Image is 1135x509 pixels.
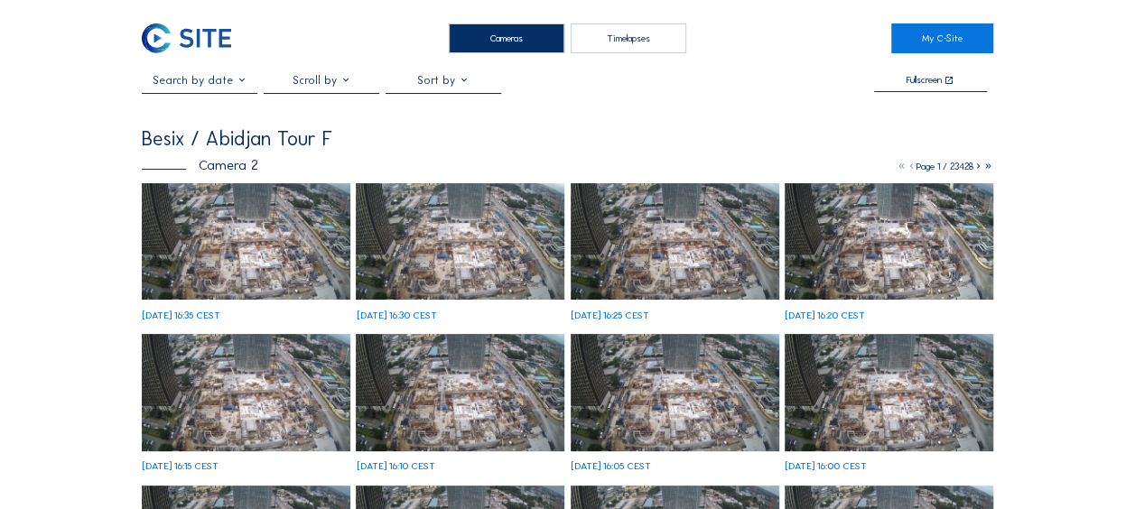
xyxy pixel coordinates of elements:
[142,461,219,471] div: [DATE] 16:15 CEST
[785,310,865,320] div: [DATE] 16:20 CEST
[571,461,651,471] div: [DATE] 16:05 CEST
[142,334,350,451] img: image_53399036
[785,183,993,301] img: image_53399073
[571,310,649,320] div: [DATE] 16:25 CEST
[571,183,779,301] img: image_53399096
[916,161,973,172] span: Page 1 / 23428
[449,23,564,53] div: Cameras
[142,183,350,301] img: image_53399134
[891,23,993,53] a: My C-Site
[142,23,244,53] a: C-SITE Logo
[356,183,564,301] img: image_53399116
[571,23,686,53] div: Timelapses
[142,23,231,53] img: C-SITE Logo
[571,334,779,451] img: image_53398994
[907,75,942,86] div: Fullscreen
[785,334,993,451] img: image_53398847
[142,129,332,149] div: Besix / Abidjan Tour F
[142,74,257,87] input: Search by date 󰅀
[142,158,258,171] div: Camera 2
[356,334,564,451] img: image_53399020
[785,461,867,471] div: [DATE] 16:00 CEST
[356,310,436,320] div: [DATE] 16:30 CEST
[356,461,434,471] div: [DATE] 16:10 CEST
[142,310,220,320] div: [DATE] 16:35 CEST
